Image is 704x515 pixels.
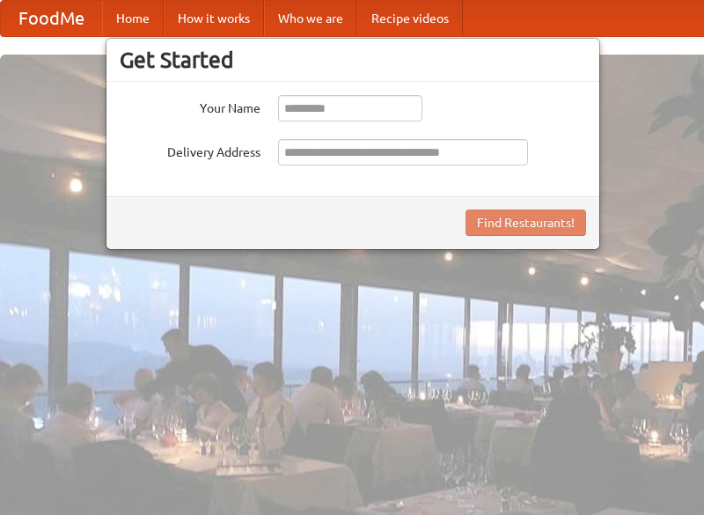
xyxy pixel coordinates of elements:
a: Home [102,1,164,36]
label: Delivery Address [120,139,260,161]
a: FoodMe [1,1,102,36]
a: How it works [164,1,264,36]
h3: Get Started [120,47,586,73]
a: Recipe videos [357,1,463,36]
button: Find Restaurants! [466,210,586,236]
label: Your Name [120,95,260,117]
a: Who we are [264,1,357,36]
